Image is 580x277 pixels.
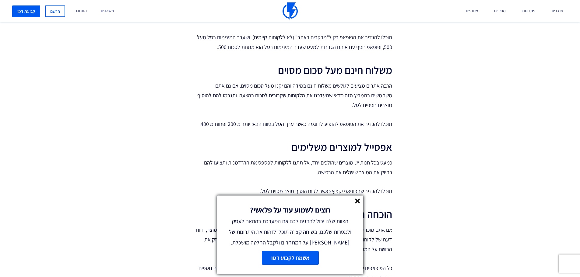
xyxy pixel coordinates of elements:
[194,158,392,177] p: כמעט בכל חנות יש מוצרים שהולכים יחד, אל תתנו ללקוחות לפספס את ההזדמנות ותציעו להם בדיוק את המוצר ...
[194,64,392,76] h2: משלוח חינם מעל סכום מסוים
[194,119,392,129] p: תוכלו להגדיר את הפופאפ להופיע לדוגמה כאשר ערך הסל בטווח הבא: יותר מ 200 ופחות מ 400.
[194,208,392,220] h2: הוכחה חברתית לרכישות לא אימפולסיביות
[194,225,392,254] p: אם אתם מוכרים מוצר שהוא פחות אימפולסיבי, כדאי להציג ללקוח דווקא את הערך של המוצר, חוות דעת של לקו...
[45,5,65,17] a: הרשם
[12,5,40,17] a: קביעת דמו
[194,81,392,110] p: הרבה אתרים מציעים לגולשים משלוח חינם במידה והם יקנו מעל סכום מסוים, אם גם אתם משתמשים בתמריץ הזה ...
[194,141,392,153] h2: אפסייל למוצרים משלימים
[194,186,392,196] p: תוכלו להגדיר שהפופאפ יקפוץ כאשר לקוח הוסיף מוצר מסוים לסל.
[194,33,392,52] p: תוכלו להגדיר את הפופאפ רק ל"מבקרים באתר" (לא ללקוחות קיימים), ושערך המינימום בסל מעל 500, ופופאפ ...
